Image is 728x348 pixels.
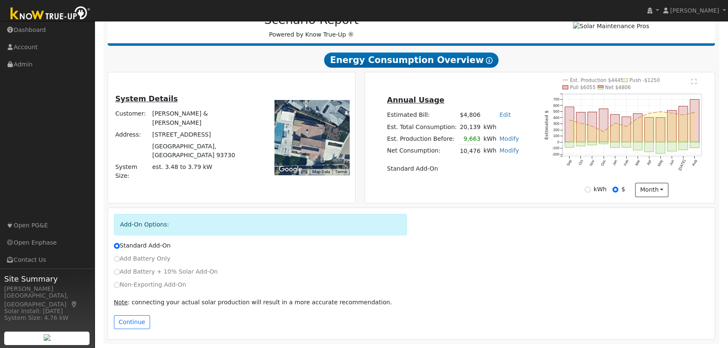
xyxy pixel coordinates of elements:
[593,185,607,194] label: kWh
[635,183,668,197] button: month
[385,121,458,133] td: Est. Total Consumption:
[683,114,684,116] circle: onclick=""
[312,169,330,175] button: Map Data
[277,164,304,175] img: Google
[570,77,624,83] text: Est. Production $4445
[671,112,673,113] circle: onclick=""
[112,13,512,39] div: Powered by Know True-Up ®
[486,57,493,64] i: Show Help
[301,169,307,175] button: Keyboard shortcuts
[458,133,482,145] td: 9,663
[656,118,665,142] rect: onclick=""
[335,169,347,174] a: Terms (opens in new tab)
[114,108,151,129] td: Customer:
[656,142,665,153] rect: onclick=""
[114,256,120,262] input: Add Battery Only
[114,254,171,263] label: Add Battery Only
[610,142,620,148] rect: onclick=""
[637,117,638,119] circle: onclick=""
[623,159,629,166] text: Feb
[565,107,574,142] rect: onclick=""
[578,159,584,166] text: Oct
[565,142,574,147] rect: onclick=""
[6,5,95,24] img: Know True-Up
[114,243,120,249] input: Standard Add-On
[553,116,559,120] text: 400
[114,161,151,182] td: System Size:
[692,79,697,84] text: 
[458,121,482,133] td: 20,139
[648,113,649,114] circle: onclick=""
[667,142,677,151] rect: onclick=""
[151,129,248,140] td: [STREET_ADDRESS]
[576,142,586,146] rect: onclick=""
[603,131,604,132] circle: onclick=""
[633,113,642,142] rect: onclick=""
[634,159,641,166] text: Mar
[71,301,78,308] a: Map
[458,109,482,121] td: $4,806
[599,142,608,144] rect: onclick=""
[4,273,90,285] span: Site Summary
[600,159,607,167] text: Dec
[114,267,218,276] label: Add Battery + 10% Solar Add-On
[690,142,699,148] rect: onclick=""
[114,269,120,275] input: Add Battery + 10% Solar Add-On
[588,159,595,167] text: Nov
[385,145,458,157] td: Net Consumption:
[151,108,248,129] td: [PERSON_NAME] & [PERSON_NAME]
[588,142,597,145] rect: onclick=""
[566,159,572,166] text: Sep
[670,7,719,14] span: [PERSON_NAME]
[44,334,50,341] img: retrieve
[553,109,559,113] text: 500
[499,147,519,154] a: Modify
[4,314,90,322] div: System Size: 4.76 kW
[553,134,559,138] text: 100
[482,145,498,157] td: kWh
[387,96,444,104] u: Annual Usage
[612,159,618,166] text: Jan
[690,99,699,142] rect: onclick=""
[599,109,608,142] rect: onclick=""
[553,103,559,108] text: 600
[569,119,570,121] circle: onclick=""
[679,142,688,150] rect: onclick=""
[499,111,511,118] a: Edit
[644,142,654,152] rect: onclick=""
[557,140,559,144] text: 0
[657,159,663,167] text: May
[277,164,304,175] a: Open this area in Google Maps (opens a new window)
[553,128,559,132] text: 200
[660,111,661,112] circle: onclick=""
[552,146,559,150] text: -100
[553,97,559,101] text: 700
[694,112,695,113] circle: onclick=""
[625,126,627,127] circle: onclick=""
[151,161,248,182] td: System Size
[553,121,559,126] text: 300
[385,109,458,121] td: Estimated Bill:
[151,140,248,161] td: [GEOGRAPHIC_DATA], [GEOGRAPHIC_DATA] 93730
[591,126,593,127] circle: onclick=""
[614,122,615,124] circle: onclick=""
[114,280,186,289] label: Non-Exporting Add-On
[482,121,521,133] td: kWh
[114,315,150,330] button: Continue
[633,142,642,150] rect: onclick=""
[585,187,591,192] input: kWh
[669,159,675,166] text: Jun
[622,142,631,148] rect: onclick=""
[605,84,630,90] text: Net $4806
[543,111,549,140] text: Estimated $
[4,285,90,293] div: [PERSON_NAME]
[644,117,654,142] rect: onclick=""
[610,114,620,142] rect: onclick=""
[114,282,120,288] input: Non-Exporting Add-On
[691,159,698,166] text: Aug
[580,123,581,124] circle: onclick=""
[114,214,407,235] div: Add-On Options:
[324,53,498,68] span: Energy Consumption Overview
[621,185,625,194] label: $
[570,84,596,90] text: Pull $6055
